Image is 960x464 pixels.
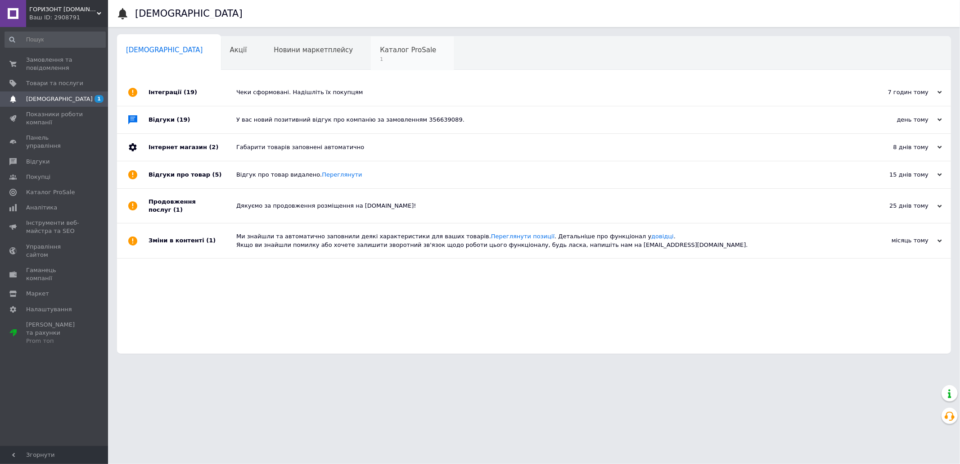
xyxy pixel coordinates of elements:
div: Габарити товарів заповнені автоматично [236,143,852,151]
span: Акції [230,46,247,54]
div: Чеки сформовані. Надішліть їх покупцям [236,88,852,96]
div: 25 днів тому [852,202,942,210]
span: Покупці [26,173,50,181]
span: (19) [177,116,190,123]
span: Товари та послуги [26,79,83,87]
div: Ваш ID: 2908791 [29,14,108,22]
span: Каталог ProSale [380,46,436,54]
span: 1 [95,95,104,103]
a: довідці [651,233,674,240]
span: Новини маркетплейсу [274,46,353,54]
div: Продовження послуг [149,189,236,223]
span: Каталог ProSale [26,188,75,196]
span: [PERSON_NAME] та рахунки [26,321,83,346]
span: (2) [209,144,218,150]
span: Відгуки [26,158,50,166]
span: Замовлення та повідомлення [26,56,83,72]
div: місяць тому [852,237,942,245]
div: Prom топ [26,337,83,345]
div: Інтернет магазин [149,134,236,161]
div: Відгук про товар видалено. [236,171,852,179]
div: У вас новий позитивний відгук про компанію за замовленням 356639089. [236,116,852,124]
span: (1) [173,206,183,213]
span: Управління сайтом [26,243,83,259]
span: Інструменти веб-майстра та SEO [26,219,83,235]
a: Переглянути [322,171,362,178]
div: Дякуємо за продовження розміщення на [DOMAIN_NAME]! [236,202,852,210]
div: день тому [852,116,942,124]
h1: [DEMOGRAPHIC_DATA] [135,8,243,19]
div: Відгуки про товар [149,161,236,188]
div: Зміни в контенті [149,223,236,258]
div: 7 годин тому [852,88,942,96]
span: [DEMOGRAPHIC_DATA] [126,46,203,54]
span: ГОРИЗОНТ gorizont-el.com.ua [29,5,97,14]
span: (1) [206,237,216,244]
div: Відгуки [149,106,236,133]
div: 8 днів тому [852,143,942,151]
span: Гаманець компанії [26,266,83,282]
span: (19) [184,89,197,96]
a: Переглянути позиції [491,233,554,240]
span: Налаштування [26,305,72,314]
span: (5) [212,171,222,178]
div: 15 днів тому [852,171,942,179]
div: Ми знайшли та автоматично заповнили деякі характеристики для ваших товарів. . Детальніше про функ... [236,232,852,249]
div: Інтеграції [149,79,236,106]
span: Показники роботи компанії [26,110,83,127]
span: Панель управління [26,134,83,150]
span: [DEMOGRAPHIC_DATA] [26,95,93,103]
span: 1 [380,56,436,63]
input: Пошук [5,32,106,48]
span: Маркет [26,290,49,298]
span: Аналітика [26,204,57,212]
